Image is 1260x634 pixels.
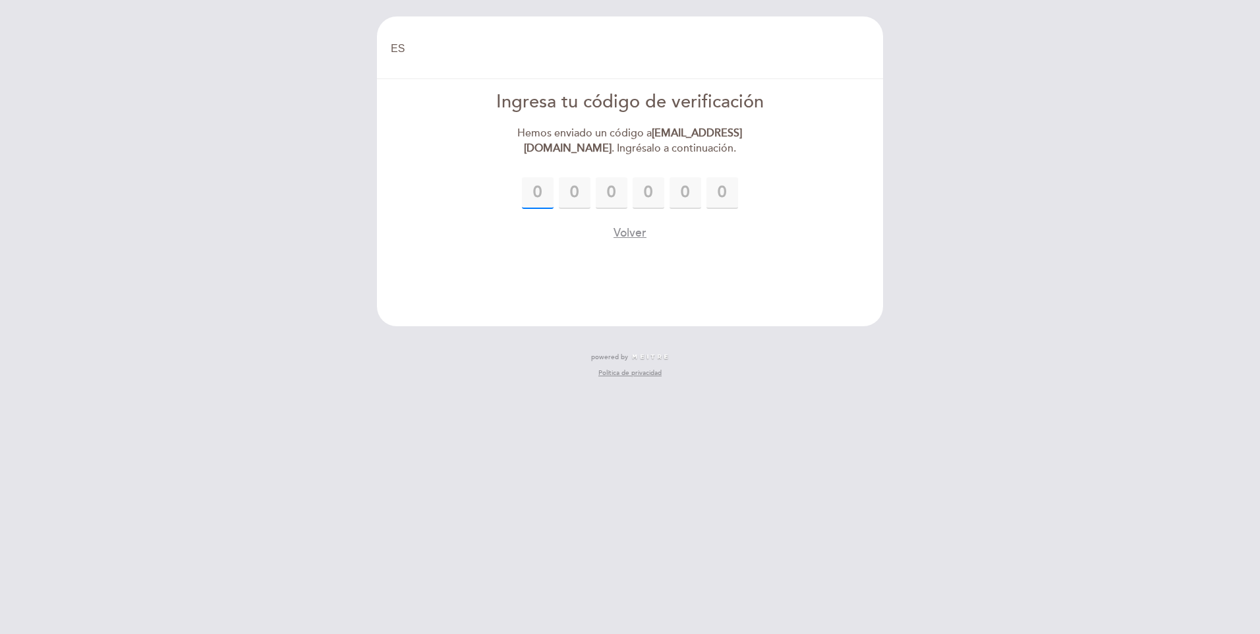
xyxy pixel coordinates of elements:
input: 0 [670,177,701,209]
button: Volver [614,225,646,241]
strong: [EMAIL_ADDRESS][DOMAIN_NAME] [524,127,743,155]
input: 0 [706,177,738,209]
a: powered by [591,353,669,362]
div: Hemos enviado un código a . Ingrésalo a continuación. [479,126,782,156]
input: 0 [596,177,627,209]
input: 0 [522,177,554,209]
input: 0 [633,177,664,209]
div: Ingresa tu código de verificación [479,90,782,115]
span: powered by [591,353,628,362]
a: Política de privacidad [598,368,662,378]
input: 0 [559,177,590,209]
img: MEITRE [631,354,669,360]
